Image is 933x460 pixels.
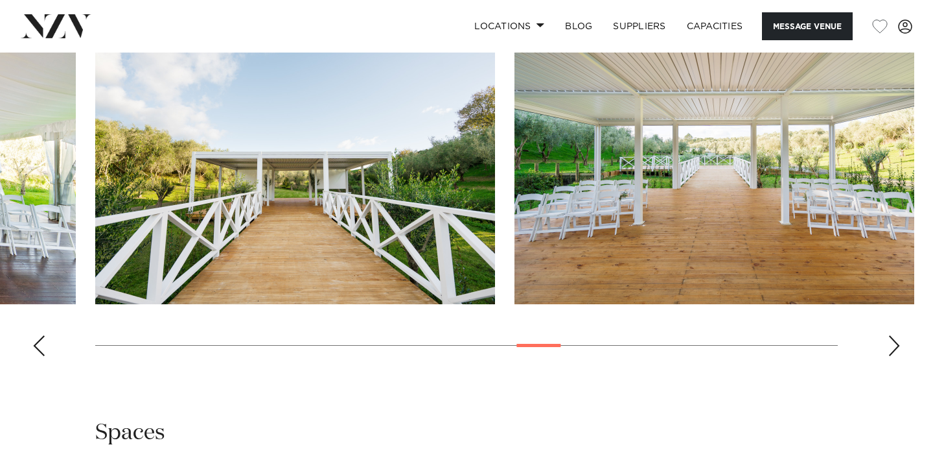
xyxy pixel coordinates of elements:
a: SUPPLIERS [603,12,676,40]
button: Message Venue [762,12,853,40]
h2: Spaces [95,418,165,448]
swiper-slide: 18 / 30 [95,10,495,304]
a: Locations [464,12,555,40]
img: nzv-logo.png [21,14,91,38]
a: BLOG [555,12,603,40]
swiper-slide: 19 / 30 [514,10,914,304]
a: Capacities [676,12,754,40]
